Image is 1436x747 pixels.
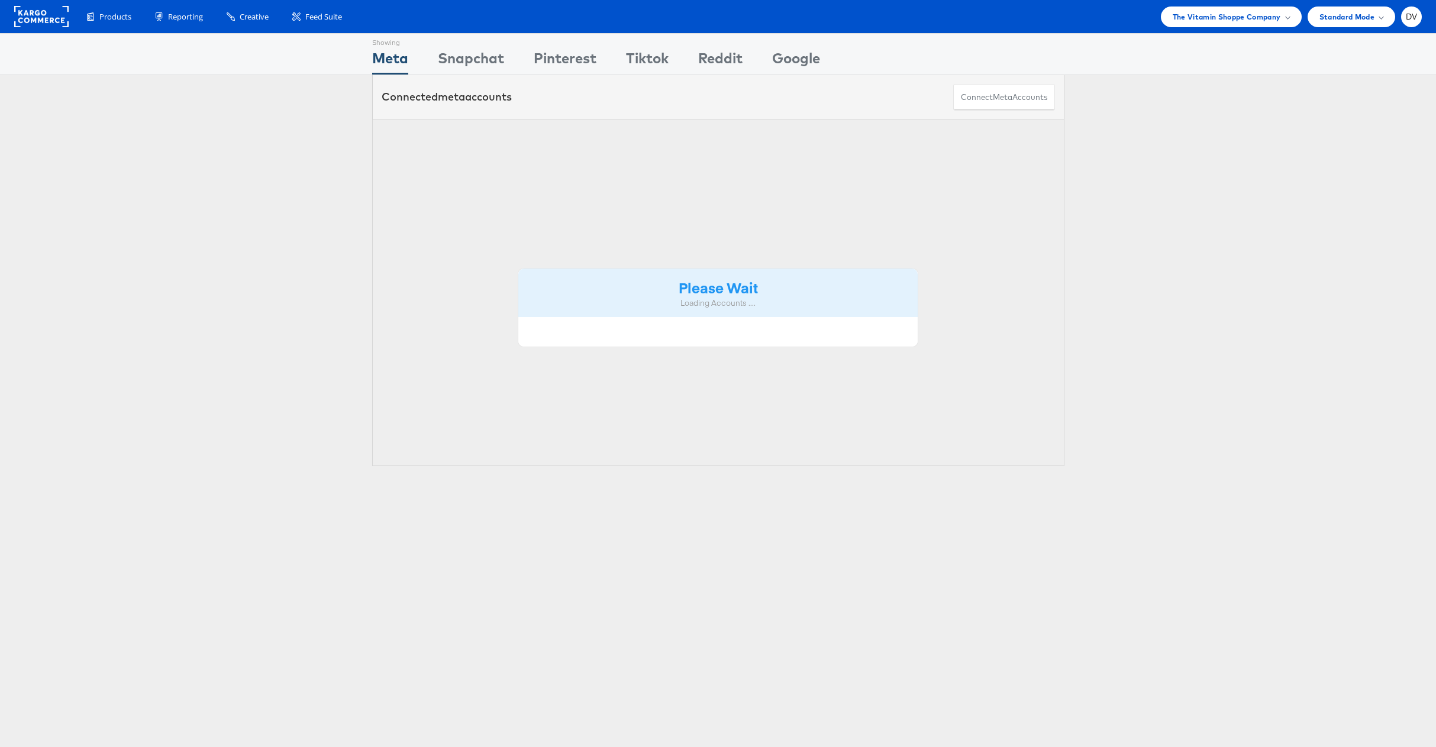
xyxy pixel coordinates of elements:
[534,48,596,75] div: Pinterest
[438,48,504,75] div: Snapchat
[372,48,408,75] div: Meta
[953,84,1055,111] button: ConnectmetaAccounts
[305,11,342,22] span: Feed Suite
[626,48,669,75] div: Tiktok
[993,92,1012,103] span: meta
[168,11,203,22] span: Reporting
[99,11,131,22] span: Products
[698,48,743,75] div: Reddit
[372,34,408,48] div: Showing
[772,48,820,75] div: Google
[382,89,512,105] div: Connected accounts
[679,277,758,297] strong: Please Wait
[527,297,909,309] div: Loading Accounts ....
[438,90,465,104] span: meta
[240,11,269,22] span: Creative
[1173,11,1281,23] span: The Vitamin Shoppe Company
[1406,13,1418,21] span: DV
[1319,11,1374,23] span: Standard Mode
